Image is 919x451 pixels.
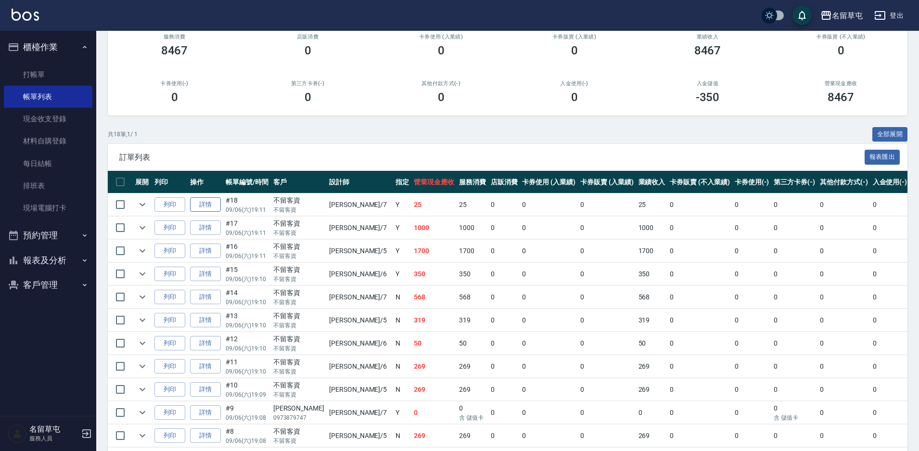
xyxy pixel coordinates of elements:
[223,263,271,285] td: #15
[771,355,817,378] td: 0
[667,240,732,262] td: 0
[273,403,324,413] div: [PERSON_NAME]
[190,382,221,397] a: 詳情
[327,401,393,424] td: [PERSON_NAME] /7
[457,217,488,239] td: 1000
[636,355,668,378] td: 269
[457,286,488,309] td: 568
[393,240,411,262] td: Y
[870,286,910,309] td: 0
[273,390,324,399] p: 不留客資
[190,244,221,258] a: 詳情
[732,309,772,332] td: 0
[817,401,870,424] td: 0
[305,44,311,57] h3: 0
[161,44,188,57] h3: 8467
[154,405,185,420] button: 列印
[226,206,268,214] p: 09/06 (六) 19:11
[488,263,520,285] td: 0
[223,217,271,239] td: #17
[832,10,863,22] div: 名留草屯
[135,382,150,397] button: expand row
[438,90,445,104] h3: 0
[154,267,185,282] button: 列印
[817,425,870,447] td: 0
[870,240,910,262] td: 0
[520,193,578,216] td: 0
[771,332,817,355] td: 0
[636,332,668,355] td: 50
[457,309,488,332] td: 319
[190,267,221,282] a: 詳情
[578,309,636,332] td: 0
[667,263,732,285] td: 0
[817,193,870,216] td: 0
[327,240,393,262] td: [PERSON_NAME] /5
[226,321,268,330] p: 09/06 (六) 19:10
[154,313,185,328] button: 列印
[457,171,488,193] th: 服務消費
[636,378,668,401] td: 269
[273,242,324,252] div: 不留客資
[273,275,324,283] p: 不留客資
[119,80,230,87] h2: 卡券使用(-)
[223,355,271,378] td: #11
[771,401,817,424] td: 0
[327,286,393,309] td: [PERSON_NAME] /7
[870,378,910,401] td: 0
[4,35,92,60] button: 櫃檯作業
[411,401,457,424] td: 0
[253,34,363,40] h2: 店販消費
[4,108,92,130] a: 現金收支登錄
[667,286,732,309] td: 0
[29,434,78,443] p: 服務人員
[520,378,578,401] td: 0
[119,34,230,40] h3: 服務消費
[273,206,324,214] p: 不留客資
[667,401,732,424] td: 0
[520,286,578,309] td: 0
[12,9,39,21] img: Logo
[828,90,855,104] h3: 8467
[438,44,445,57] h3: 0
[578,193,636,216] td: 0
[386,34,496,40] h2: 卡券使用 (入業績)
[135,197,150,212] button: expand row
[411,378,457,401] td: 269
[4,272,92,297] button: 客戶管理
[154,336,185,351] button: 列印
[696,90,720,104] h3: -350
[411,171,457,193] th: 營業現金應收
[223,309,271,332] td: #13
[519,80,629,87] h2: 入金使用(-)
[393,217,411,239] td: Y
[870,217,910,239] td: 0
[870,171,910,193] th: 入金使用(-)
[226,344,268,353] p: 09/06 (六) 19:10
[188,171,223,193] th: 操作
[135,359,150,374] button: expand row
[488,240,520,262] td: 0
[786,80,896,87] h2: 營業現金應收
[154,428,185,443] button: 列印
[273,195,324,206] div: 不留客資
[411,332,457,355] td: 50
[771,171,817,193] th: 第三方卡券(-)
[327,309,393,332] td: [PERSON_NAME] /5
[393,309,411,332] td: N
[190,405,221,420] a: 詳情
[327,378,393,401] td: [PERSON_NAME] /5
[636,401,668,424] td: 0
[520,217,578,239] td: 0
[393,401,411,424] td: Y
[771,263,817,285] td: 0
[190,290,221,305] a: 詳情
[223,171,271,193] th: 帳單編號/時間
[457,193,488,216] td: 25
[273,344,324,353] p: 不留客資
[393,355,411,378] td: N
[578,171,636,193] th: 卡券販賣 (入業績)
[226,252,268,260] p: 09/06 (六) 19:11
[457,263,488,285] td: 350
[488,425,520,447] td: 0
